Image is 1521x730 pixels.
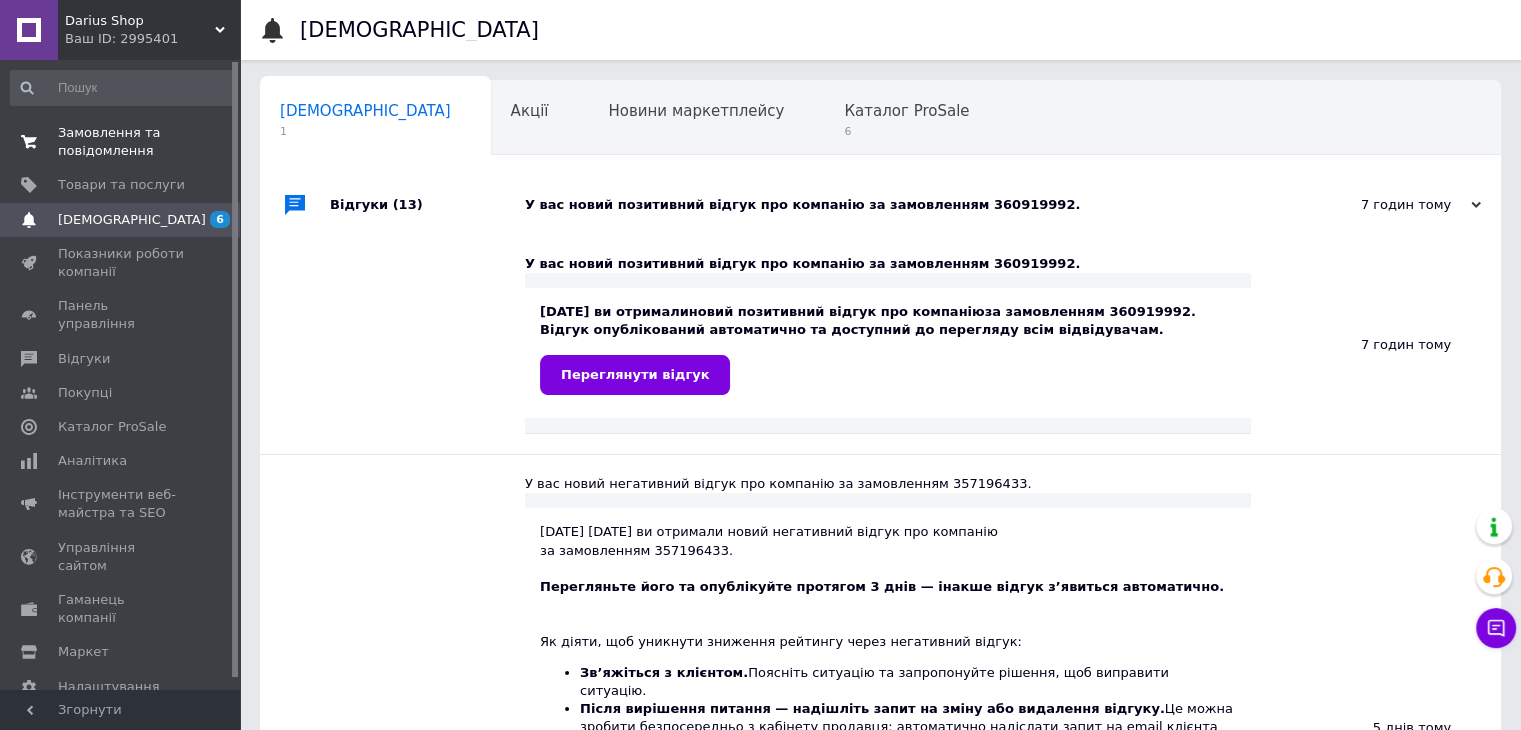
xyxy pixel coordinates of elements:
[1281,196,1481,214] div: 7 годин тому
[58,350,110,368] span: Відгуки
[280,102,451,120] span: [DEMOGRAPHIC_DATA]
[65,12,215,30] span: Darius Shop
[58,539,185,575] span: Управління сайтом
[280,124,451,139] span: 1
[608,102,784,120] span: Новини маркетплейсу
[525,196,1281,214] div: У вас новий позитивний відгук про компанію за замовленням 360919992.
[58,245,185,281] span: Показники роботи компанії
[580,664,1236,700] li: Поясніть ситуацію та запропонуйте рішення, щоб виправити ситуацію.
[580,665,748,680] b: Зв’яжіться з клієнтом.
[844,102,969,120] span: Каталог ProSale
[58,418,166,436] span: Каталог ProSale
[511,102,549,120] span: Акції
[58,176,185,194] span: Товари та послуги
[689,304,985,319] b: новий позитивний відгук про компанію
[58,452,127,470] span: Аналітика
[58,124,185,160] span: Замовлення та повідомлення
[540,355,730,395] a: Переглянути відгук
[580,701,1165,716] b: Після вирішення питання — надішліть запит на зміну або видалення відгуку.
[58,384,112,402] span: Покупці
[58,297,185,333] span: Панель управління
[844,124,969,139] span: 6
[58,486,185,522] span: Інструменти веб-майстра та SEO
[525,255,1251,273] div: У вас новий позитивний відгук про компанію за замовленням 360919992.
[540,579,1224,594] b: Перегляньте його та опублікуйте протягом 3 днів — інакше відгук з’явиться автоматично.
[210,211,230,228] span: 6
[58,591,185,627] span: Гаманець компанії
[561,367,709,382] span: Переглянути відгук
[65,30,240,48] div: Ваш ID: 2995401
[58,643,109,661] span: Маркет
[540,303,1236,394] div: [DATE] ви отримали за замовленням 360919992. Відгук опублікований автоматично та доступний до пер...
[525,475,1251,493] div: У вас новий негативний відгук про компанію за замовленням 357196433.
[58,211,206,229] span: [DEMOGRAPHIC_DATA]
[10,70,236,106] input: Пошук
[393,197,423,212] span: (13)
[330,175,525,235] div: Відгуки
[1476,608,1516,648] button: Чат з покупцем
[300,18,539,42] h1: [DEMOGRAPHIC_DATA]
[58,678,160,696] span: Налаштування
[1251,235,1501,454] div: 7 годин тому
